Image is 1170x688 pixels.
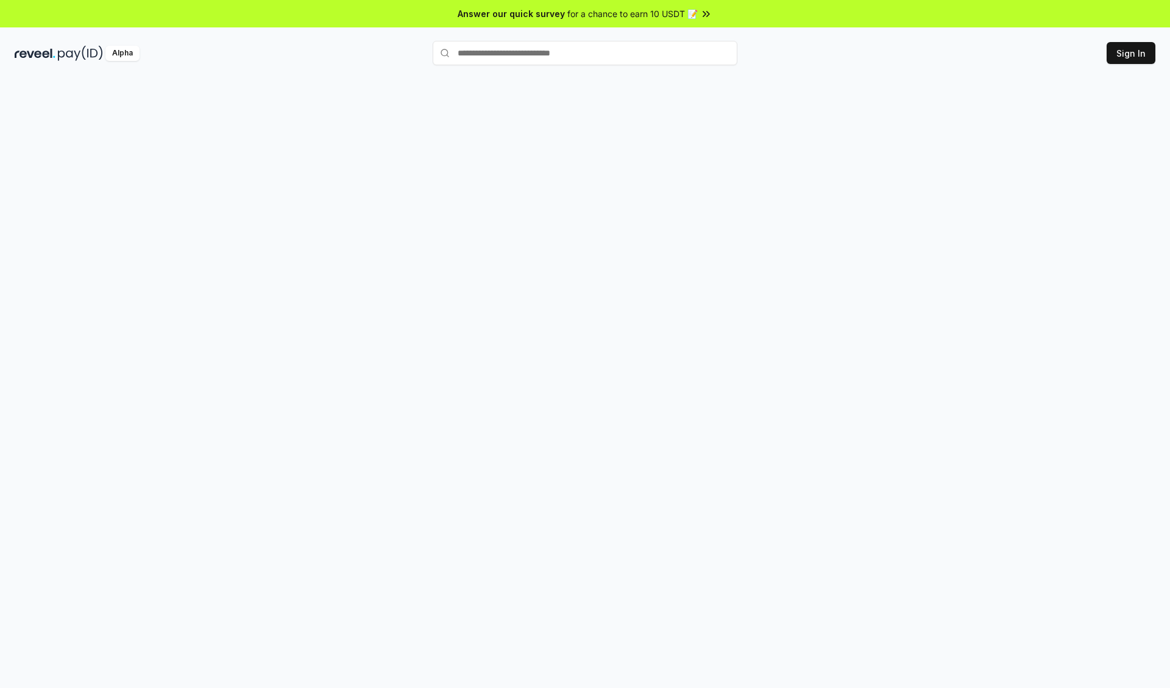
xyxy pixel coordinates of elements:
div: Alpha [105,46,140,61]
button: Sign In [1107,42,1155,64]
span: Answer our quick survey [458,7,565,20]
img: pay_id [58,46,103,61]
span: for a chance to earn 10 USDT 📝 [567,7,698,20]
img: reveel_dark [15,46,55,61]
